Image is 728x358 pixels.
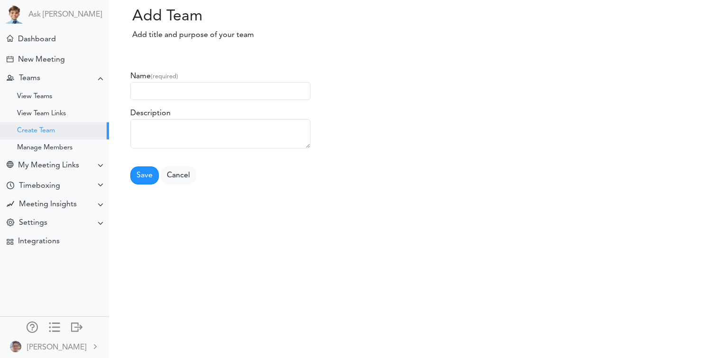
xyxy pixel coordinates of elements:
[130,166,159,184] button: Save
[19,182,60,191] div: Timeboxing
[151,73,178,80] small: (required)
[27,321,38,331] div: Manage Members and Externals
[130,108,171,119] label: Description
[7,161,13,170] div: Share Meeting Link
[27,342,86,353] div: [PERSON_NAME]
[7,56,13,63] div: Create Meeting
[7,182,14,191] div: Time Your Goals
[7,239,13,245] div: TEAMCAL AI Workflow Apps
[49,321,60,331] div: Show only icons
[19,200,77,209] div: Meeting Insights
[19,74,40,83] div: Teams
[17,129,55,133] div: Create Team
[10,341,21,352] img: 9k=
[118,8,312,26] h2: Add Team
[161,166,196,184] a: Cancel
[7,35,13,42] div: Meeting Dashboard
[28,10,102,19] a: Ask [PERSON_NAME]
[118,29,312,41] p: Add title and purpose of your team
[130,71,178,82] label: Name
[1,336,108,357] a: [PERSON_NAME]
[18,35,56,44] div: Dashboard
[18,161,79,170] div: My Meeting Links
[18,55,65,64] div: New Meeting
[17,146,73,150] div: Manage Members
[71,321,82,331] div: Log out
[5,5,24,24] img: Powered by TEAMCAL AI
[17,111,66,116] div: View Team Links
[19,219,47,228] div: Settings
[17,94,52,99] div: View Teams
[18,237,60,246] div: Integrations
[49,321,60,335] a: Change side menu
